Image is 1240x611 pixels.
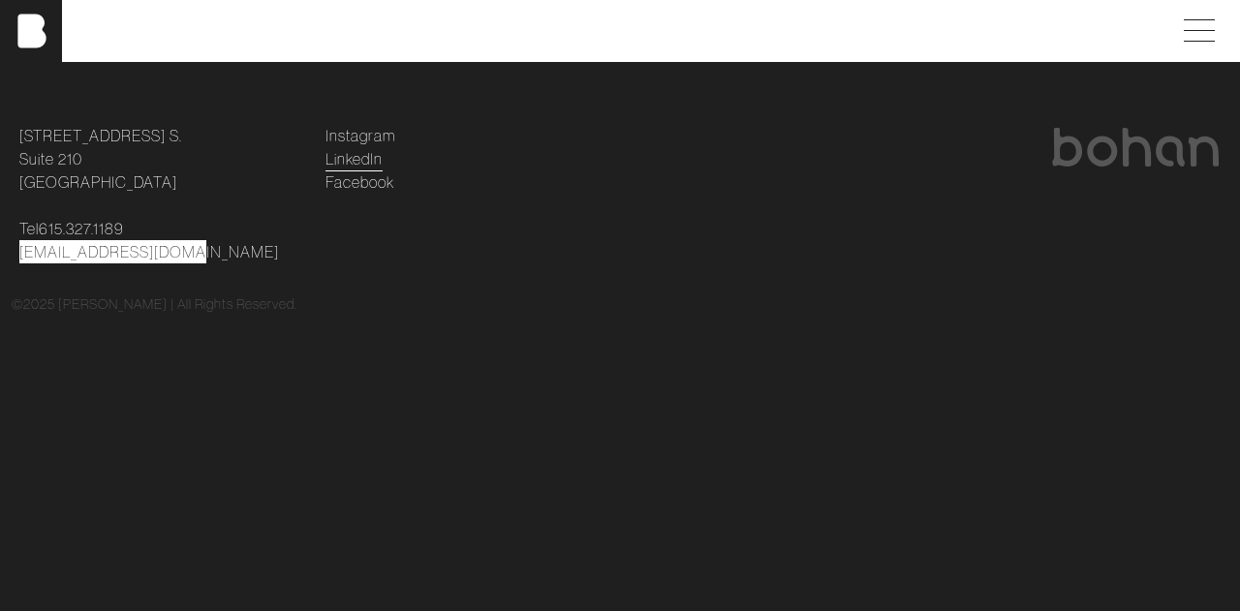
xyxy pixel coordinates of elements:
[325,124,395,147] a: Instagram
[19,217,302,263] p: Tel
[19,240,279,263] a: [EMAIL_ADDRESS][DOMAIN_NAME]
[19,124,182,194] a: [STREET_ADDRESS] S.Suite 210[GEOGRAPHIC_DATA]
[325,147,383,170] a: LinkedIn
[58,294,297,315] p: [PERSON_NAME] | All Rights Reserved.
[39,217,124,240] a: 615.327.1189
[1050,128,1221,167] img: bohan logo
[325,170,394,194] a: Facebook
[12,294,1228,315] div: © 2025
